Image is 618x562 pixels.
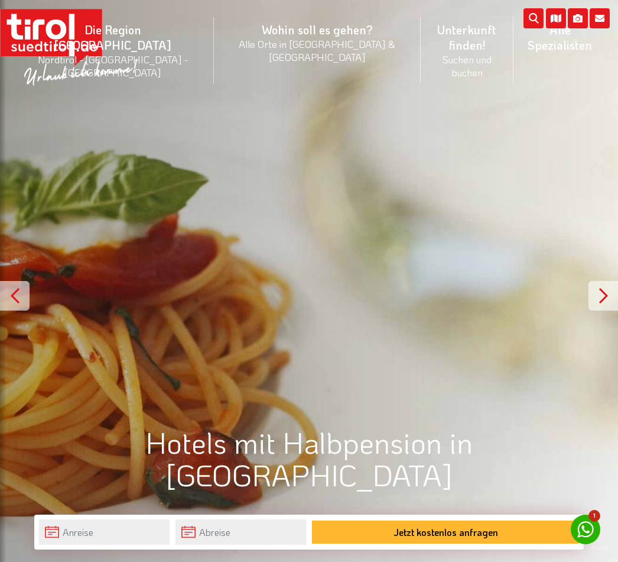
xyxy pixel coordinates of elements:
[39,519,170,545] input: Anreise
[546,8,566,28] i: Karte öffnen
[571,515,600,544] a: 1
[228,37,406,63] small: Alle Orte in [GEOGRAPHIC_DATA] & [GEOGRAPHIC_DATA]
[588,510,600,522] span: 1
[435,53,499,79] small: Suchen und buchen
[568,8,588,28] i: Fotogalerie
[175,519,306,545] input: Abreise
[421,9,513,92] a: Unterkunft finden!Suchen und buchen
[34,426,584,491] h1: Hotels mit Halbpension in [GEOGRAPHIC_DATA]
[12,9,214,92] a: Die Region [GEOGRAPHIC_DATA]Nordtirol - [GEOGRAPHIC_DATA] - [GEOGRAPHIC_DATA]
[513,9,606,66] a: Alle Spezialisten
[26,53,200,79] small: Nordtirol - [GEOGRAPHIC_DATA] - [GEOGRAPHIC_DATA]
[312,521,579,544] button: Jetzt kostenlos anfragen
[214,9,421,76] a: Wohin soll es gehen?Alle Orte in [GEOGRAPHIC_DATA] & [GEOGRAPHIC_DATA]
[590,8,610,28] i: Kontakt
